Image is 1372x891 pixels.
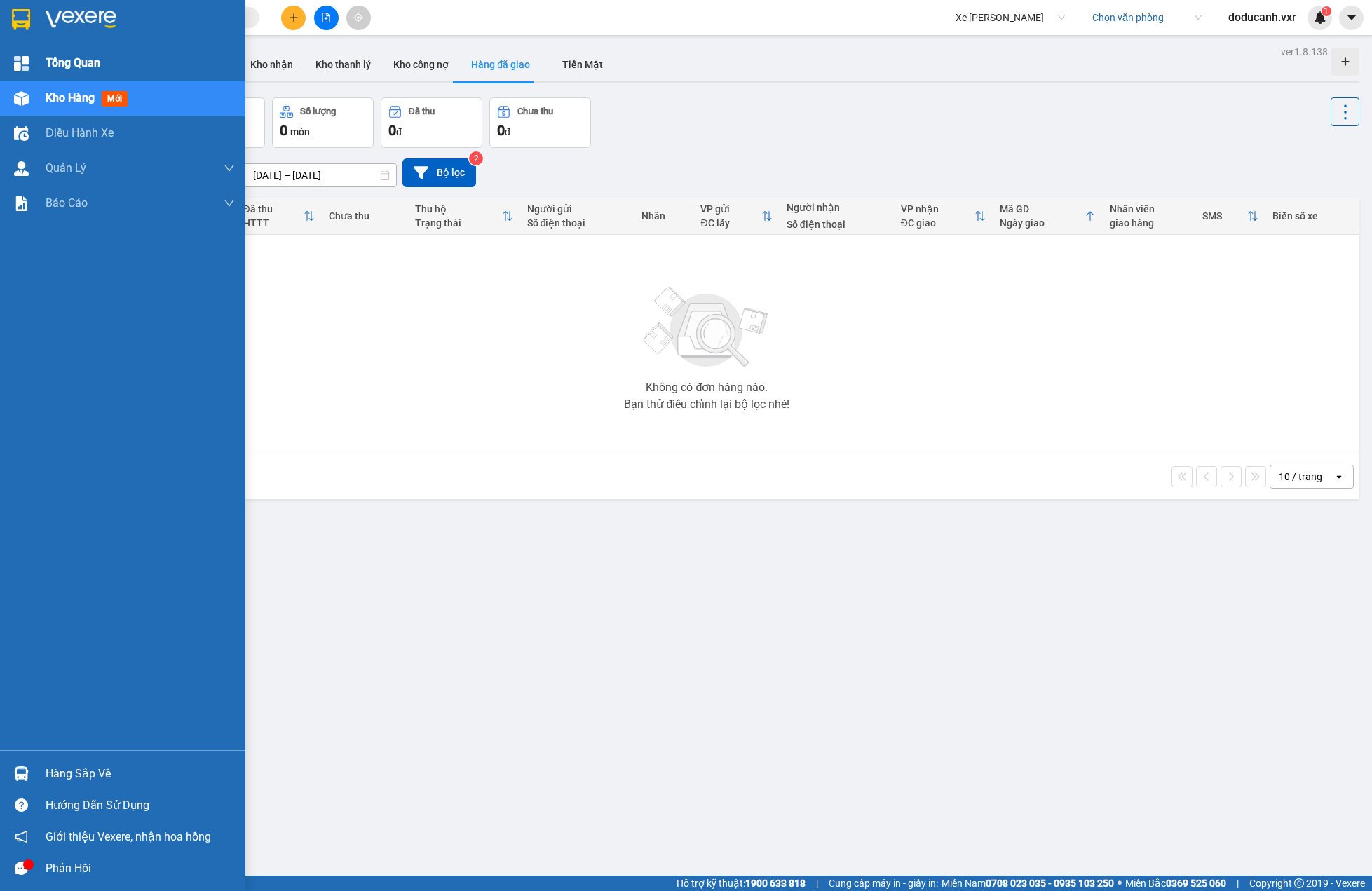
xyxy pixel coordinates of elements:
[300,107,336,116] div: Số lượng
[408,198,520,235] th: Toggle SortBy
[396,126,402,137] span: đ
[956,7,1065,28] span: Xe Ty Le
[46,91,95,104] span: Kho hàng
[46,858,235,879] div: Phản hồi
[700,217,761,229] div: ĐC lấy
[46,828,211,845] span: Giới thiệu Vexere, nhận hoa hồng
[901,203,974,215] div: VP nhận
[1322,6,1331,16] sup: 1
[46,795,235,816] div: Hướng dẫn sử dụng
[505,126,510,137] span: đ
[280,122,287,139] span: 0
[1166,878,1226,889] strong: 0369 525 060
[677,876,806,891] span: Hỗ trợ kỹ thuật:
[402,158,476,187] button: Bộ lọc
[239,48,304,81] button: Kho nhận
[243,217,304,229] div: HTTT
[236,198,322,235] th: Toggle SortBy
[1217,8,1308,26] span: doducanh.vxr
[353,13,363,22] span: aim
[15,798,28,812] span: question-circle
[381,97,482,148] button: Đã thu0đ
[272,97,374,148] button: Số lượng0món
[1324,6,1329,16] span: 1
[102,91,128,107] span: mới
[14,91,29,106] img: warehouse-icon
[1195,198,1265,235] th: Toggle SortBy
[942,876,1114,891] span: Miền Nam
[224,198,235,209] span: down
[641,210,687,222] div: Nhãn
[415,203,502,215] div: Thu hộ
[829,876,938,891] span: Cung cấp máy in - giấy in:
[409,107,435,116] div: Đã thu
[460,48,541,81] button: Hàng đã giao
[415,217,502,229] div: Trạng thái
[1125,876,1226,891] span: Miền Bắc
[1110,217,1188,229] div: giao hàng
[1202,210,1247,222] div: SMS
[497,122,505,139] span: 0
[15,862,28,875] span: message
[46,194,88,212] span: Báo cáo
[46,124,114,142] span: Điều hành xe
[693,198,779,235] th: Toggle SortBy
[527,217,627,229] div: Số điện thoại
[346,6,371,30] button: aim
[15,830,28,843] span: notification
[646,382,768,393] div: Không có đơn hàng nào.
[901,217,974,229] div: ĐC giao
[1000,217,1085,229] div: Ngày giao
[1331,48,1359,76] div: Tạo kho hàng mới
[1000,203,1085,215] div: Mã GD
[469,151,483,165] sup: 2
[329,210,400,222] div: Chưa thu
[986,878,1114,889] strong: 0708 023 035 - 0935 103 250
[1294,878,1304,888] span: copyright
[388,122,396,139] span: 0
[894,198,993,235] th: Toggle SortBy
[289,13,299,22] span: plus
[14,196,29,211] img: solution-icon
[321,13,331,22] span: file-add
[46,763,235,784] div: Hàng sắp về
[745,878,806,889] strong: 1900 633 818
[14,766,29,781] img: warehouse-icon
[14,161,29,176] img: warehouse-icon
[1237,876,1239,891] span: |
[637,278,777,376] img: svg+xml;base64,PHN2ZyBjbGFzcz0ibGlzdC1wbHVnX19zdmciIHhtbG5zPSJodHRwOi8vd3d3LnczLm9yZy8yMDAwL3N2Zy...
[14,56,29,71] img: dashboard-icon
[1339,6,1364,30] button: caret-down
[527,203,627,215] div: Người gửi
[243,203,304,215] div: Đã thu
[787,219,887,230] div: Số điện thoại
[624,399,789,410] div: Bạn thử điều chỉnh lại bộ lọc nhé!
[1110,203,1188,215] div: Nhân viên
[993,198,1103,235] th: Toggle SortBy
[1333,471,1345,482] svg: open
[290,126,310,137] span: món
[787,202,887,213] div: Người nhận
[1281,44,1328,60] div: ver 1.8.138
[1314,11,1326,24] img: icon-new-feature
[243,164,396,186] input: Select a date range.
[46,159,86,177] span: Quản Lý
[14,126,29,141] img: warehouse-icon
[1272,210,1352,222] div: Biển số xe
[489,97,591,148] button: Chưa thu0đ
[12,9,30,30] img: logo-vxr
[46,54,100,72] span: Tổng Quan
[1345,11,1358,24] span: caret-down
[816,876,818,891] span: |
[304,48,382,81] button: Kho thanh lý
[1118,880,1122,886] span: ⚪️
[1279,470,1322,484] div: 10 / trang
[281,6,306,30] button: plus
[382,48,460,81] button: Kho công nợ
[562,59,603,70] span: Tiền Mặt
[700,203,761,215] div: VP gửi
[517,107,553,116] div: Chưa thu
[314,6,339,30] button: file-add
[224,163,235,174] span: down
